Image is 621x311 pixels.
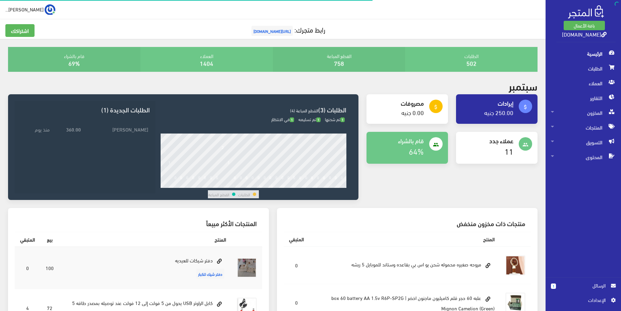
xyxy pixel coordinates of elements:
[561,282,606,289] span: الرسائل
[5,5,44,13] span: [PERSON_NAME]...
[546,76,621,91] a: العملاء
[15,247,40,289] td: 0
[551,120,616,135] span: المنتجات
[551,76,616,91] span: العملاء
[551,46,616,61] span: الرئيسية
[340,117,345,122] span: 1
[271,115,294,123] span: في الانتظار
[15,232,40,247] th: المتبقي
[372,100,424,106] h4: مصروفات
[40,247,59,289] td: 100
[196,269,224,279] span: دفتر شيك للكبار
[505,255,525,275] img: mrohh-sghyrh-mhmolh-shhn-yo-as-by-bkaaadh-ohaml-llmobayl-5-ryshh.jpg
[546,105,621,120] a: المخزون
[461,137,513,144] h4: عملاء جدد
[546,46,621,61] a: الرئيسية
[522,104,528,110] i: attach_money
[250,23,325,36] a: رابط متجرك:[URL][DOMAIN_NAME]
[298,115,321,123] span: تم تسليمه
[20,106,150,113] h3: الطلبات الجديدة (1)
[66,125,81,133] strong: 360.00
[551,296,616,307] a: اﻹعدادات
[82,124,150,135] td: [PERSON_NAME]
[221,183,225,188] div: 10
[551,150,616,164] span: المحتوى
[273,47,405,72] div: القطع المباعة
[174,183,177,188] div: 2
[290,106,318,114] span: القطع المباعة (4)
[8,47,140,72] div: قام بالشراء
[546,150,621,164] a: المحتوى
[505,144,513,158] a: 11
[466,57,476,68] a: 502
[409,144,424,158] a: 64%
[304,183,309,188] div: 24
[59,232,231,247] th: المنتج
[551,61,616,76] span: الطلبات
[292,183,297,188] div: 22
[284,247,309,284] td: 0
[325,115,345,123] span: تم شحنها
[140,47,273,72] div: العملاء
[546,120,621,135] a: المنتجات
[186,183,188,188] div: 4
[309,232,500,246] th: المنتج
[244,183,249,188] div: 14
[210,183,212,188] div: 8
[461,100,513,106] h4: إيرادات
[45,4,55,15] img: ...
[401,107,424,118] a: 0.00 جنيه
[316,117,321,122] span: 1
[551,91,616,105] span: التقارير
[340,183,344,188] div: 30
[20,124,51,135] td: منذ يوم
[334,57,344,68] a: 758
[551,135,616,150] span: التسويق
[289,220,526,226] h3: منتجات ذات مخزون منخفض
[257,183,261,188] div: 16
[40,232,59,247] th: بيع
[238,190,250,198] td: الطلبات
[268,183,273,188] div: 18
[161,106,346,113] h3: الطلبات (3)
[433,104,439,110] i: attach_money
[290,117,294,122] span: 1
[546,61,621,76] a: الطلبات
[309,247,500,284] td: مروحه صغيره محموله شحن يو اس بي بقاعده وستاند للموبايل 5 ريشه
[551,282,616,296] a: 1 الرسائل
[237,258,257,278] img: dftr-shykat-llaaydyh.jpg
[233,183,237,188] div: 12
[316,183,321,188] div: 26
[200,57,213,68] a: 1404
[59,247,231,289] td: دفتر شيكات للعيديه
[20,220,257,226] h3: المنتجات الأكثر مبيعاً
[405,47,538,72] div: الطلبات
[5,4,55,15] a: ... [PERSON_NAME]...
[564,21,605,30] a: باقة الأعمال
[484,107,513,118] a: 250.00 جنيه
[551,283,556,289] span: 1
[198,183,201,188] div: 6
[68,57,80,68] a: 69%
[251,26,293,36] span: [URL][DOMAIN_NAME]
[551,105,616,120] span: المخزون
[562,29,607,39] a: [DOMAIN_NAME]
[328,183,333,188] div: 28
[284,232,309,246] th: المتبقي
[568,5,604,18] img: .
[5,24,35,37] a: اشتراكك
[546,91,621,105] a: التقارير
[556,296,605,304] span: اﻹعدادات
[280,183,285,188] div: 20
[208,190,230,198] td: القطع المباعة
[522,142,528,148] i: people
[372,137,424,144] h4: قام بالشراء
[433,142,439,148] i: people
[509,80,538,92] h2: سبتمبر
